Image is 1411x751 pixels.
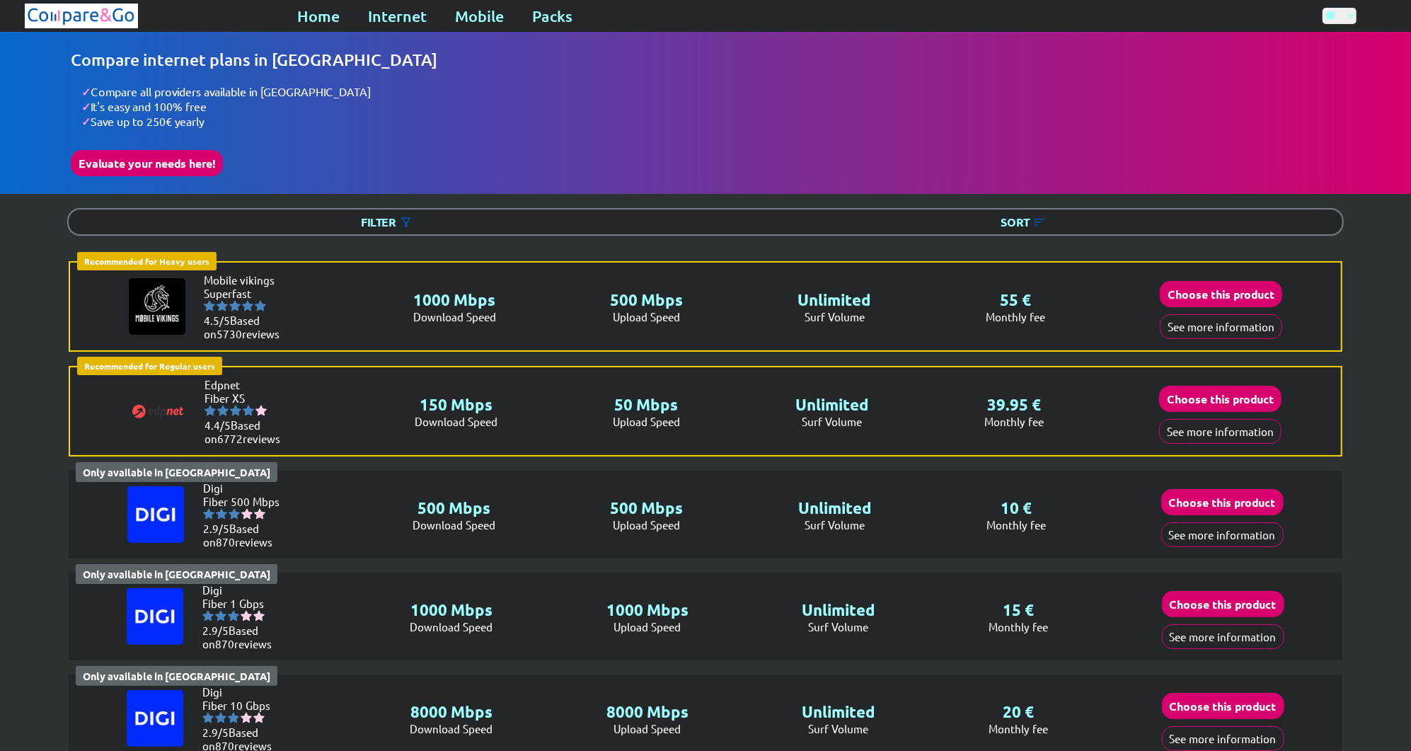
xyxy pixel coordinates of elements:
[797,290,871,310] p: Unlimited
[253,610,265,621] img: starnr5
[413,310,496,323] p: Download Speed
[399,215,413,229] img: Button open the filtering menu
[1162,624,1284,649] button: See more information
[202,712,214,723] img: starnr1
[455,6,504,26] a: Mobile
[1003,702,1034,722] p: 20 €
[205,405,216,416] img: starnr1
[1161,489,1284,515] button: Choose this product
[205,418,231,432] span: 4.4/5
[611,290,684,310] p: 500 Mbps
[81,114,91,129] span: ✓
[205,391,289,405] li: Fiber XS
[798,518,872,532] p: Surf Volume
[71,50,1341,70] h1: Compare internet plans in [GEOGRAPHIC_DATA]
[216,535,235,549] span: 870
[1162,693,1284,719] button: Choose this product
[798,498,872,518] p: Unlimited
[203,522,229,535] span: 2.9/5
[229,300,241,311] img: starnr3
[1159,419,1282,444] button: See more information
[1162,597,1284,611] a: Choose this product
[1032,215,1047,229] img: Button open the sorting menu
[83,670,270,682] b: Only available in [GEOGRAPHIC_DATA]
[606,620,689,634] p: Upload Speed
[613,395,680,415] p: 50 Mbps
[81,99,1341,114] li: It's easy and 100% free
[202,624,229,637] span: 2.9/5
[84,360,215,372] b: Recommended for Regular users
[228,610,239,621] img: starnr3
[129,383,186,440] img: Logo of Edpnet
[205,378,289,391] li: Edpnet
[613,415,680,428] p: Upload Speed
[1001,498,1032,518] p: 10 €
[1162,732,1284,745] a: See more information
[241,712,252,723] img: starnr4
[255,300,266,311] img: starnr5
[1161,522,1284,547] button: See more information
[1159,386,1282,412] button: Choose this product
[797,310,871,323] p: Surf Volume
[987,395,1041,415] p: 39.95 €
[127,486,184,543] img: Logo of Digi
[127,690,183,747] img: Logo of Digi
[606,702,689,722] p: 8000 Mbps
[413,290,496,310] p: 1000 Mbps
[83,568,270,580] b: Only available in [GEOGRAPHIC_DATA]
[203,495,288,508] li: Fiber 500 Mbps
[230,405,241,416] img: starnr3
[241,508,253,520] img: starnr4
[255,405,267,416] img: starnr5
[1160,314,1282,339] button: See more information
[610,498,683,518] p: 500 Mbps
[705,210,1342,234] div: Sort
[1003,600,1034,620] p: 15 €
[228,712,239,723] img: starnr3
[229,508,240,520] img: starnr3
[413,518,495,532] p: Download Speed
[84,256,209,267] b: Recommended for Heavy users
[802,722,875,735] p: Surf Volume
[202,583,287,597] li: Digi
[203,481,288,495] li: Digi
[410,620,493,634] p: Download Speed
[243,405,254,416] img: starnr4
[413,498,495,518] p: 500 Mbps
[1161,528,1284,541] a: See more information
[202,624,287,650] li: Based on reviews
[205,418,289,445] li: Based on reviews
[81,84,1341,99] li: Compare all providers available in [GEOGRAPHIC_DATA]
[1160,320,1282,333] a: See more information
[202,685,287,699] li: Digi
[242,300,253,311] img: starnr4
[83,466,270,478] b: Only available in [GEOGRAPHIC_DATA]
[1000,290,1031,310] p: 55 €
[297,6,340,26] a: Home
[989,722,1048,735] p: Monthly fee
[986,310,1045,323] p: Monthly fee
[1159,425,1282,438] a: See more information
[410,600,493,620] p: 1000 Mbps
[81,84,91,99] span: ✓
[217,405,229,416] img: starnr2
[81,114,1341,129] li: Save up to 250€ yearly
[204,300,215,311] img: starnr1
[215,637,234,650] span: 870
[217,327,242,340] span: 5730
[216,508,227,520] img: starnr2
[204,273,289,287] li: Mobile vikings
[989,620,1048,634] p: Monthly fee
[1162,699,1284,713] a: Choose this product
[127,588,183,645] img: Logo of Digi
[215,712,226,723] img: starnr2
[202,597,287,610] li: Fiber 1 Gbps
[802,702,875,722] p: Unlimited
[610,518,683,532] p: Upload Speed
[81,99,91,114] span: ✓
[986,518,1046,532] p: Monthly fee
[69,210,705,234] div: Filter
[415,395,497,415] p: 150 Mbps
[217,432,243,445] span: 6772
[410,722,493,735] p: Download Speed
